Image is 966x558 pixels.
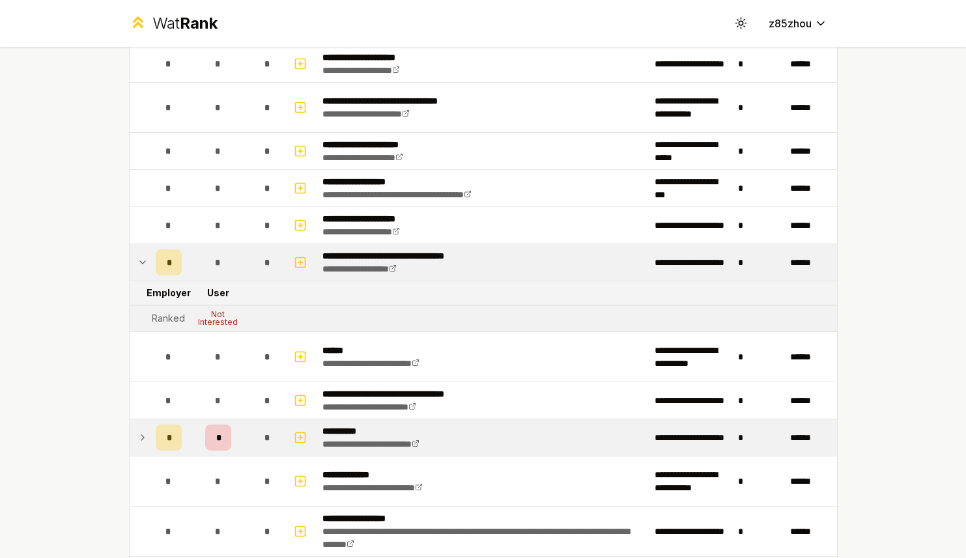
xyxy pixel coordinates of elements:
button: z85zhou [758,12,838,35]
a: WatRank [129,13,218,34]
span: Rank [180,14,218,33]
div: Wat [152,13,218,34]
td: User [187,281,249,305]
div: Not Interested [192,311,244,326]
td: Employer [150,281,187,305]
span: z85zhou [769,16,812,31]
div: Ranked [152,312,185,325]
